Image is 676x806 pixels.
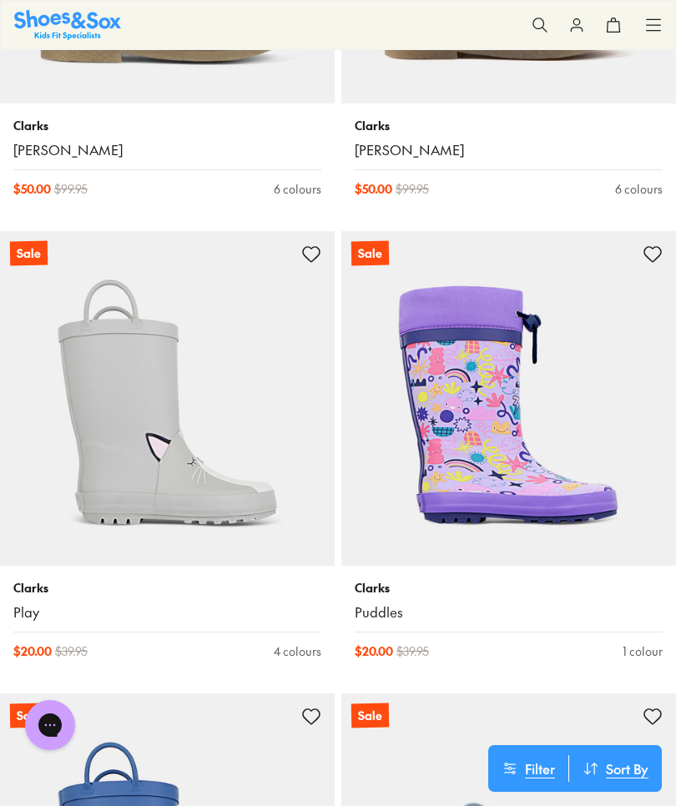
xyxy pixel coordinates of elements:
[355,180,392,198] span: $ 50.00
[355,141,663,159] a: [PERSON_NAME]
[55,642,88,660] span: $ 39.95
[355,579,663,597] p: Clarks
[14,10,121,39] img: SNS_Logo_Responsive.svg
[341,231,676,566] a: Sale
[355,642,393,660] span: $ 20.00
[17,694,83,756] iframe: Gorgias live chat messenger
[13,642,52,660] span: $ 20.00
[10,703,48,728] p: Sale
[569,755,662,782] button: Sort By
[606,758,648,778] span: Sort By
[274,642,321,660] div: 4 colours
[615,180,663,198] div: 6 colours
[10,241,48,266] p: Sale
[488,755,568,782] button: Filter
[355,603,663,622] a: Puddles
[13,180,51,198] span: $ 50.00
[396,642,429,660] span: $ 39.95
[396,180,429,198] span: $ 99.95
[351,241,389,266] p: Sale
[14,10,121,39] a: Shoes & Sox
[13,579,321,597] p: Clarks
[13,141,321,159] a: [PERSON_NAME]
[13,603,321,622] a: Play
[351,703,389,728] p: Sale
[13,117,321,134] p: Clarks
[623,642,663,660] div: 1 colour
[355,117,663,134] p: Clarks
[54,180,88,198] span: $ 99.95
[274,180,321,198] div: 6 colours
